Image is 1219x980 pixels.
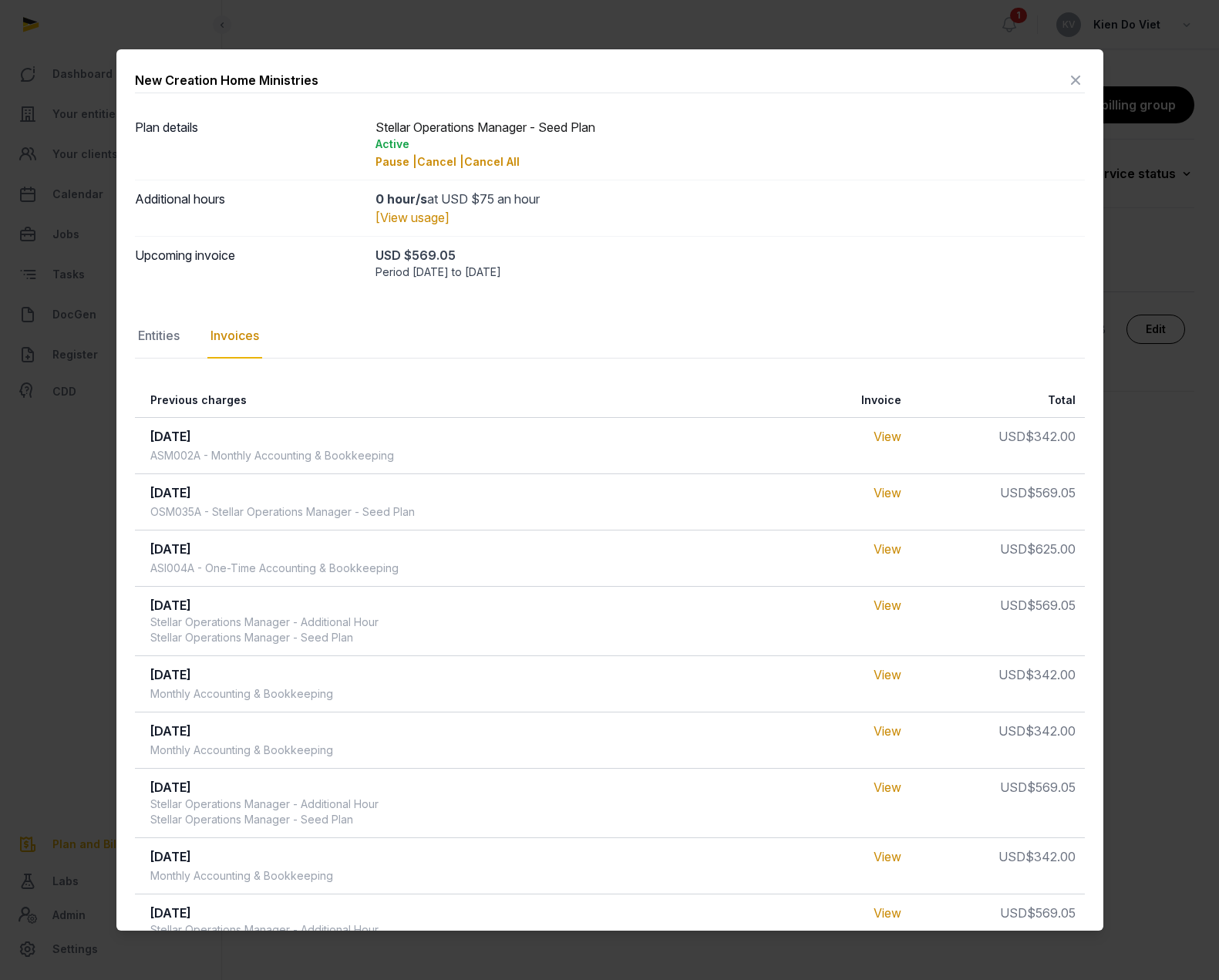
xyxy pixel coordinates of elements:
[375,136,1085,152] div: Active
[1027,598,1076,613] span: $569.05
[150,686,333,702] div: Monthly Accounting & Bookkeeping
[874,541,901,557] a: View
[150,780,191,795] span: [DATE]
[1025,723,1076,739] span: $342.00
[150,723,191,739] span: [DATE]
[1027,541,1076,557] span: $625.00
[874,849,901,864] a: View
[135,246,363,280] dt: Upcoming invoice
[135,118,363,170] dt: Plan details
[150,448,394,463] div: ASM002A - Monthly Accounting & Bookkeeping
[874,598,901,613] a: View
[1000,905,1027,921] span: USD
[874,667,901,682] a: View
[1025,667,1076,682] span: $342.00
[998,723,1025,739] span: USD
[1000,485,1027,500] span: USD
[689,383,911,418] th: Invoice
[375,155,417,168] span: Pause |
[1025,429,1076,444] span: $342.00
[150,541,191,557] span: [DATE]
[417,155,464,168] span: Cancel |
[375,246,1085,264] div: USD $569.05
[1027,905,1076,921] span: $569.05
[150,561,399,576] div: ASI004A - One-Time Accounting & Bookkeeping
[135,314,183,359] div: Entities
[375,190,1085,208] div: at USD $75 an hour
[150,922,379,953] div: Stellar Operations Manager - Additional Hour Stellar Operations Manager - Seed Plan
[150,485,191,500] span: [DATE]
[375,118,1085,170] div: Stellar Operations Manager - Seed Plan
[464,155,520,168] span: Cancel All
[998,849,1025,864] span: USD
[874,905,901,921] a: View
[135,383,690,418] th: Previous charges
[150,615,379,645] div: Stellar Operations Manager - Additional Hour Stellar Operations Manager - Seed Plan
[998,667,1025,682] span: USD
[150,796,379,827] div: Stellar Operations Manager - Additional Hour Stellar Operations Manager - Seed Plan
[135,71,318,89] div: New Creation Home Ministries
[874,429,901,444] a: View
[150,504,415,520] div: OSM035A - Stellar Operations Manager - Seed Plan
[1027,485,1076,500] span: $569.05
[150,868,333,884] div: Monthly Accounting & Bookkeeping
[207,314,262,359] div: Invoices
[375,191,427,207] strong: 0 hour/s
[1025,849,1076,864] span: $342.00
[150,905,191,921] span: [DATE]
[911,383,1084,418] th: Total
[874,780,901,795] a: View
[1000,780,1027,795] span: USD
[150,429,191,444] span: [DATE]
[874,485,901,500] a: View
[150,743,333,758] div: Monthly Accounting & Bookkeeping
[1000,598,1027,613] span: USD
[1027,780,1076,795] span: $569.05
[135,314,1085,359] nav: Tabs
[150,667,191,682] span: [DATE]
[150,849,191,864] span: [DATE]
[375,210,450,225] a: [View usage]
[150,598,191,613] span: [DATE]
[375,264,1085,280] div: Period [DATE] to [DATE]
[874,723,901,739] a: View
[135,190,363,227] dt: Additional hours
[998,429,1025,444] span: USD
[1000,541,1027,557] span: USD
